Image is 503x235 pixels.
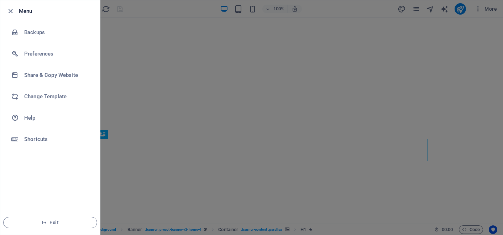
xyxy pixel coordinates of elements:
h6: Backups [24,28,90,37]
button: Exit [3,217,97,228]
h6: Help [24,114,90,122]
h6: Share & Copy Website [24,71,90,79]
h6: Preferences [24,49,90,58]
h6: Shortcuts [24,135,90,143]
a: Help [0,107,100,129]
h6: Change Template [24,92,90,101]
span: Exit [9,220,91,225]
h6: Menu [19,7,94,15]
